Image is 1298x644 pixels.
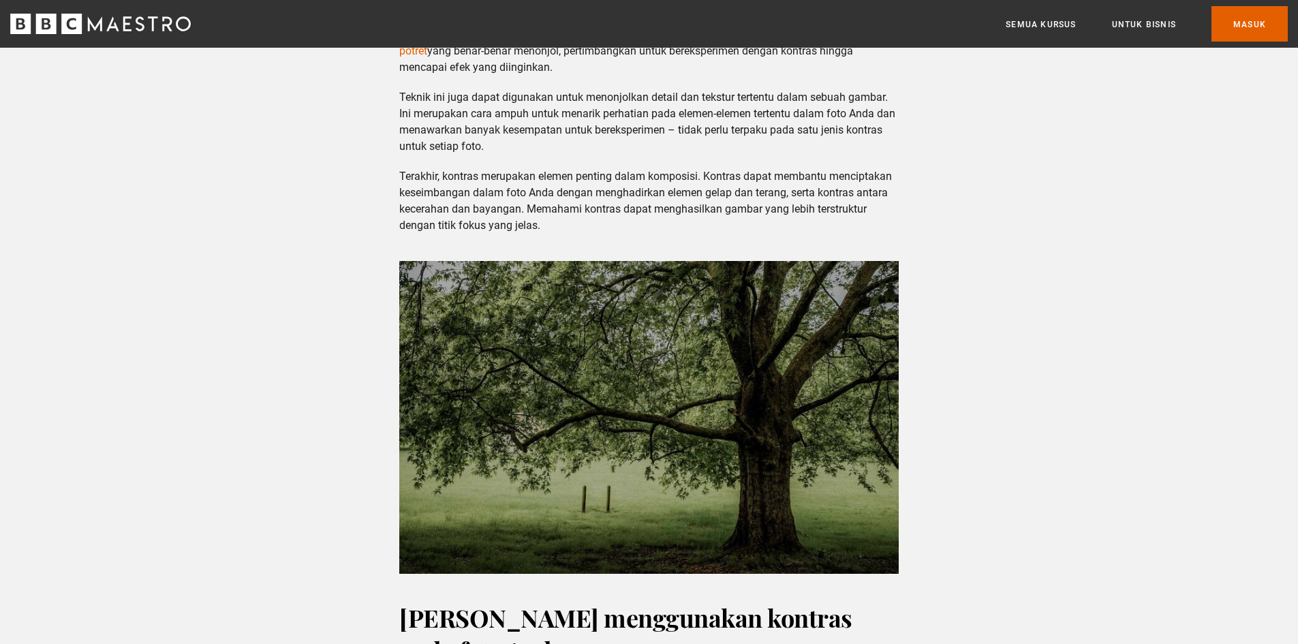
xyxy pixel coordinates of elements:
[399,91,895,153] font: Teknik ini juga dapat digunakan untuk menonjolkan detail dan tekstur tertentu dalam sebuah gambar...
[1006,6,1288,41] nav: Utama
[1112,18,1176,31] a: Untuk bisnis
[1006,20,1076,29] font: Semua Kursus
[399,261,899,573] img: Diambil di bawah pohon dengan kontras lembut
[399,170,892,232] font: Terakhir, kontras merupakan elemen penting dalam komposisi. Kontras dapat membantu menciptakan ke...
[10,14,191,34] svg: BBC Maestro
[1211,6,1288,41] a: Masuk
[1006,18,1076,31] a: Semua Kursus
[1112,20,1176,29] font: Untuk bisnis
[1233,20,1266,29] font: Masuk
